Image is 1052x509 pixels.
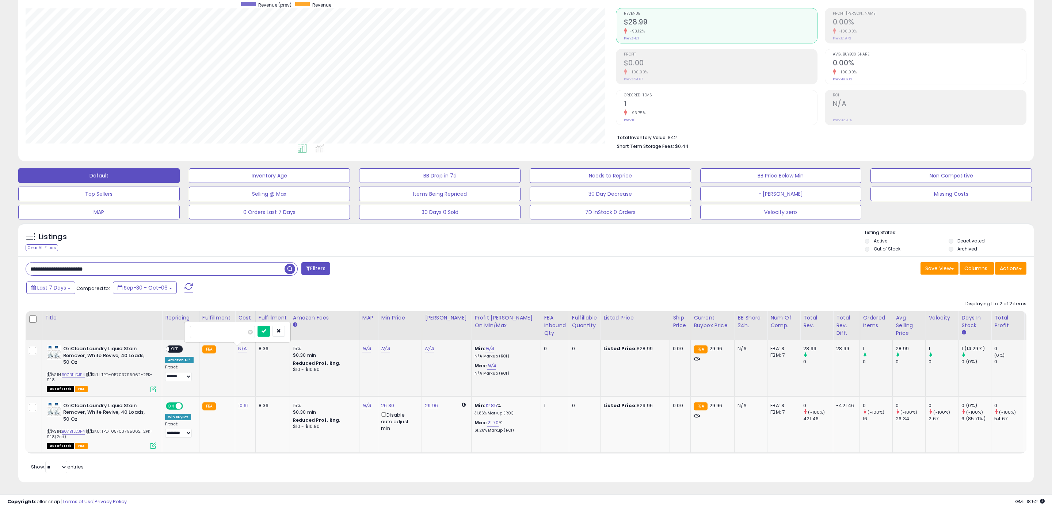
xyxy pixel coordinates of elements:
[803,345,833,352] div: 28.99
[994,345,1024,352] div: 0
[627,69,648,75] small: -100.00%
[293,345,354,352] div: 15%
[474,314,538,329] div: Profit [PERSON_NAME] on Min/Max
[868,409,884,415] small: (-100%)
[359,187,521,201] button: Items Being Repriced
[870,187,1032,201] button: Missing Costs
[627,110,646,116] small: -93.75%
[961,402,991,409] div: 0 (0%)
[694,402,707,410] small: FBA
[165,365,194,381] div: Preset:
[165,314,196,322] div: Repricing
[603,402,664,409] div: $29.96
[47,345,156,391] div: ASIN:
[47,372,153,383] span: | SKU: TPD-05703795062-2PK-9.18
[833,53,1026,57] span: Avg. Buybox Share
[544,402,563,409] div: 1
[259,345,284,352] div: 8.36
[425,314,468,322] div: [PERSON_NAME]
[673,402,685,409] div: 0.00
[63,345,152,368] b: OxiClean Laundry Liquid Stain Remover, White Revive, 40 Loads, 50 Oz
[26,282,75,294] button: Last 7 Days
[836,345,854,352] div: 28.99
[530,168,691,183] button: Needs to Reprice
[238,345,247,352] a: N/A
[62,498,94,505] a: Terms of Use
[624,59,817,69] h2: $0.00
[675,143,689,150] span: $0.44
[544,345,563,352] div: 0
[544,314,566,337] div: FBA inbound Qty
[833,118,852,122] small: Prev: 32.20%
[896,345,925,352] div: 28.99
[381,411,416,432] div: Disable auto adjust min
[293,352,354,359] div: $0.30 min
[39,232,67,242] h5: Listings
[572,345,595,352] div: 0
[530,187,691,201] button: 30 Day Decrease
[896,314,922,337] div: Avg Selling Price
[874,246,900,252] label: Out of Stock
[487,419,499,426] a: 21.70
[770,409,794,416] div: FBM: 7
[624,36,639,41] small: Prev: $421
[770,402,794,409] div: FBA: 3
[709,345,723,352] span: 29.96
[627,28,645,34] small: -93.12%
[896,359,925,365] div: 0
[994,314,1021,329] div: Total Profit
[202,345,216,353] small: FBA
[833,36,851,41] small: Prev: 12.97%
[994,359,1024,365] div: 0
[700,187,862,201] button: - [PERSON_NAME]
[189,187,350,201] button: Selling @ Max
[999,409,1016,415] small: (-100%)
[803,314,830,329] div: Total Rev.
[359,168,521,183] button: BB Drop in 7d
[18,205,180,219] button: MAP
[833,100,1026,110] h2: N/A
[960,262,994,275] button: Columns
[293,409,354,416] div: $0.30 min
[770,352,794,359] div: FBM: 7
[624,18,817,28] h2: $28.99
[920,262,958,275] button: Save View
[624,77,643,81] small: Prev: $54.67
[425,402,438,409] a: 29.96
[833,93,1026,97] span: ROI
[994,402,1024,409] div: 0
[293,402,354,409] div: 15%
[169,346,181,352] span: OFF
[47,443,74,449] span: All listings that are currently out of stock and unavailable for purchase on Amazon
[47,386,74,392] span: All listings that are currently out of stock and unavailable for purchase on Amazon
[603,314,667,322] div: Listed Price
[293,367,354,373] div: $10 - $10.90
[836,69,857,75] small: -100.00%
[474,402,485,409] b: Min:
[75,443,88,449] span: FBA
[929,402,958,409] div: 0
[865,229,1034,236] p: Listing States:
[700,205,862,219] button: Velocity zero
[900,409,917,415] small: (-100%)
[870,168,1032,183] button: Non Competitive
[487,362,496,370] a: N/A
[45,314,159,322] div: Title
[189,205,350,219] button: 0 Orders Last 7 Days
[964,265,987,272] span: Columns
[259,402,284,409] div: 8.36
[202,314,232,322] div: Fulfillment
[994,416,1024,422] div: 54.67
[47,402,156,448] div: ASIN:
[258,2,291,8] span: Revenue (prev)
[737,345,762,352] div: N/A
[770,314,797,329] div: Num of Comp.
[474,420,535,433] div: %
[673,314,687,329] div: Ship Price
[961,345,991,352] div: 1 (14.29%)
[474,411,535,416] p: 31.86% Markup (ROI)
[474,354,535,359] p: N/A Markup (ROI)
[961,416,991,422] div: 6 (85.71%)
[700,168,862,183] button: BB Price Below Min
[961,329,966,336] small: Days In Stock.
